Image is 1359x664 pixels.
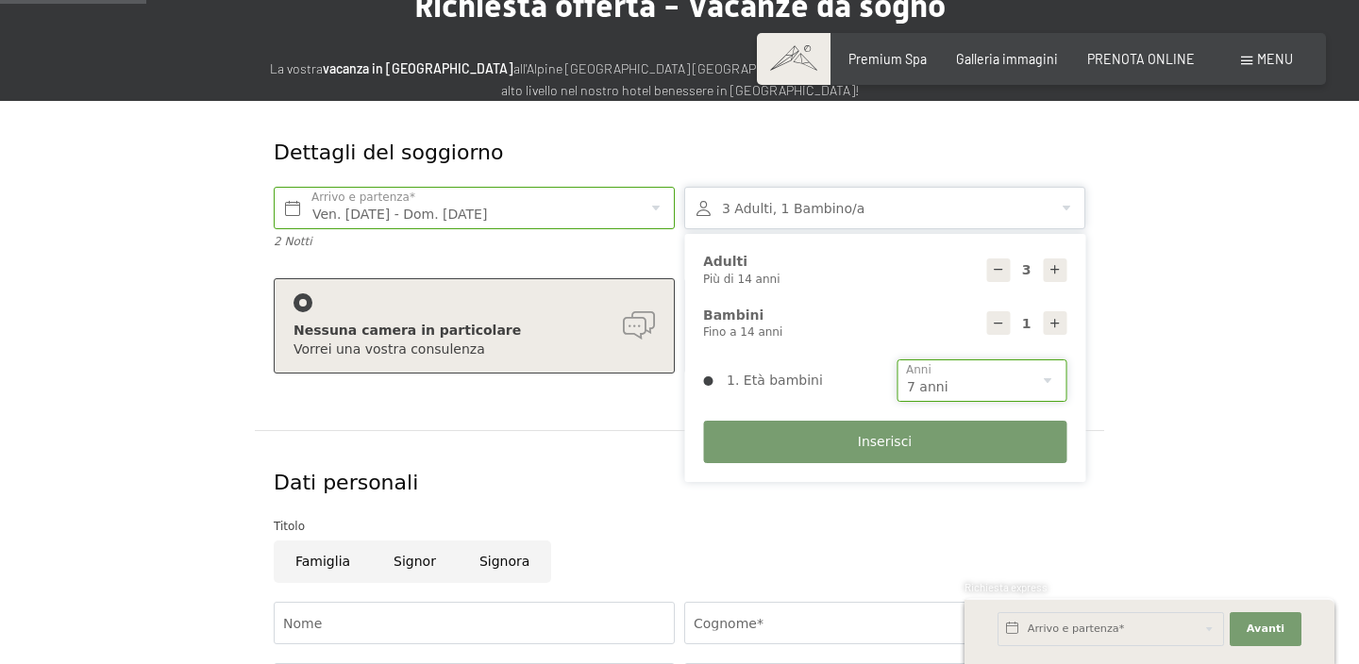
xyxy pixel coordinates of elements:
button: Avanti [1230,612,1301,646]
a: Galleria immagini [956,51,1058,67]
strong: vacanza in [GEOGRAPHIC_DATA] [323,60,513,76]
div: Vorrei una vostra consulenza [294,340,655,359]
div: Nessuna camera in particolare [294,322,655,340]
button: Inserisci [703,421,1066,463]
div: 2 Notti [274,234,675,250]
div: Dati personali [274,469,1085,498]
p: La vostra all'Alpine [GEOGRAPHIC_DATA] [GEOGRAPHIC_DATA]. La vostra di alto livello nel nostro ho... [264,58,1095,101]
span: Inserisci [858,433,912,452]
div: Titolo [274,517,1085,536]
span: Avanti [1247,622,1284,637]
span: Menu [1257,51,1293,67]
span: Richiesta express [965,581,1048,593]
div: Dettagli del soggiorno [274,139,948,168]
a: PRENOTA ONLINE [1087,51,1195,67]
a: Premium Spa [848,51,927,67]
